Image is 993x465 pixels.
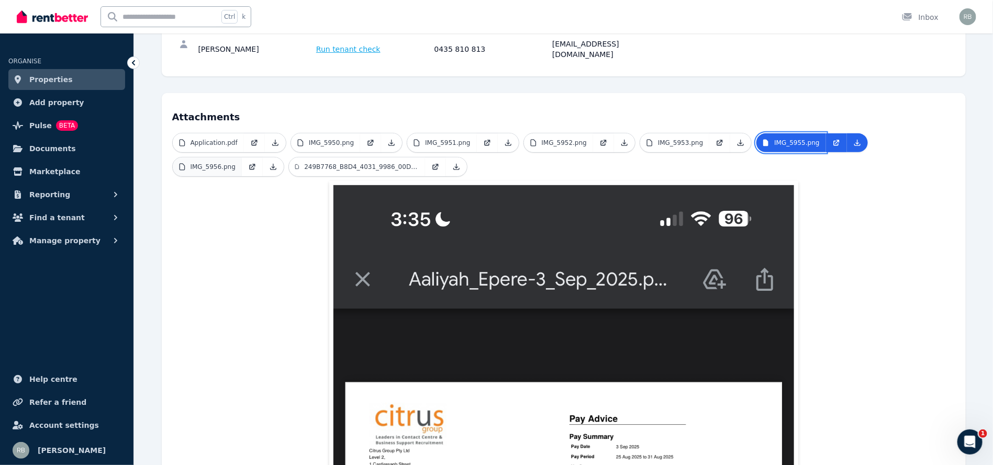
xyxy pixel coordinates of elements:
[29,234,101,247] span: Manage property
[265,133,286,152] a: Download Attachment
[8,138,125,159] a: Documents
[8,369,125,390] a: Help centre
[29,396,86,409] span: Refer a friend
[979,429,987,438] span: 1
[29,96,84,109] span: Add property
[29,211,85,224] span: Find a tenant
[8,230,125,251] button: Manage property
[902,12,939,22] div: Inbox
[8,115,125,136] a: PulseBETA
[17,9,88,25] img: RentBetter
[756,133,825,152] a: IMG_5955.png
[730,133,751,152] a: Download Attachment
[477,133,498,152] a: Open in new Tab
[8,92,125,113] a: Add property
[8,161,125,182] a: Marketplace
[263,157,284,176] a: Download Attachment
[29,165,80,178] span: Marketplace
[640,133,709,152] a: IMG_5953.png
[524,133,593,152] a: IMG_5952.png
[498,133,519,152] a: Download Attachment
[309,139,354,147] p: IMG_5950.png
[8,415,125,436] a: Account settings
[8,392,125,413] a: Refer a friend
[774,139,819,147] p: IMG_5955.png
[29,373,77,385] span: Help centre
[191,163,236,171] p: IMG_5956.png
[242,157,263,176] a: Open in new Tab
[242,13,246,21] span: k
[542,139,587,147] p: IMG_5952.png
[614,133,635,152] a: Download Attachment
[957,429,983,455] iframe: Intercom live chat
[221,10,238,24] span: Ctrl
[8,207,125,228] button: Find a tenant
[847,133,868,152] a: Download Attachment
[29,119,52,132] span: Pulse
[381,133,402,152] a: Download Attachment
[29,73,73,86] span: Properties
[191,139,238,147] p: Application.pdf
[360,133,381,152] a: Open in new Tab
[8,58,41,65] span: ORGANISE
[446,157,467,176] a: Download Attachment
[959,8,976,25] img: Raj Bala
[425,157,446,176] a: Open in new Tab
[826,133,847,152] a: Open in new Tab
[244,133,265,152] a: Open in new Tab
[8,184,125,205] button: Reporting
[56,120,78,131] span: BETA
[289,157,425,176] a: 249B7768_B8D4_4031_9986_00D6ED8D9F6C.jpeg
[407,133,476,152] a: IMG_5951.png
[198,39,314,60] div: [PERSON_NAME]
[304,163,419,171] p: 249B7768_B8D4_4031_9986_00D6ED8D9F6C.jpeg
[316,44,381,54] span: Run tenant check
[425,139,470,147] p: IMG_5951.png
[552,39,667,60] div: [EMAIL_ADDRESS][DOMAIN_NAME]
[434,39,550,60] div: 0435 810 813
[173,157,242,176] a: IMG_5956.png
[13,442,29,459] img: Raj Bala
[173,133,244,152] a: Application.pdf
[8,69,125,90] a: Properties
[38,444,106,457] span: [PERSON_NAME]
[658,139,703,147] p: IMG_5953.png
[291,133,360,152] a: IMG_5950.png
[29,142,76,155] span: Documents
[29,419,99,432] span: Account settings
[593,133,614,152] a: Open in new Tab
[172,104,955,124] h4: Attachments
[709,133,730,152] a: Open in new Tab
[29,188,70,201] span: Reporting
